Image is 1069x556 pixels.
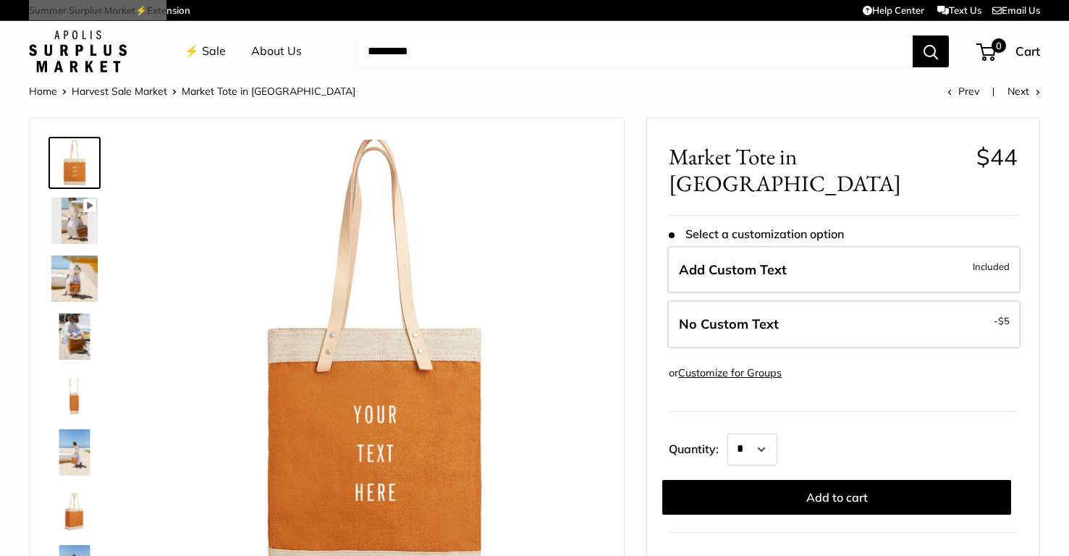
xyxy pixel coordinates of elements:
a: About Us [251,41,302,62]
a: ⚡️ Sale [185,41,226,62]
span: Market Tote in [GEOGRAPHIC_DATA] [182,85,355,98]
a: Market Tote in Cognac [48,253,101,305]
label: Add Custom Text [667,246,1021,294]
span: Add Custom Text [679,261,787,278]
img: Market Tote in Cognac [51,429,98,476]
span: - [994,312,1010,329]
img: Market Tote in Cognac [51,140,98,186]
a: Home [29,85,57,98]
a: Customize for Groups [678,366,782,379]
a: Text Us [937,4,981,16]
input: Search... [356,35,913,67]
button: Add to cart [662,480,1011,515]
img: Market Tote in Cognac [51,198,98,244]
a: Market Tote in Cognac [48,311,101,363]
a: Help Center [863,4,924,16]
span: Market Tote in [GEOGRAPHIC_DATA] [669,143,965,197]
img: Apolis: Surplus Market [29,30,127,72]
span: Select a customization option [669,227,843,241]
button: Search [913,35,949,67]
img: Market Tote in Cognac [51,256,98,302]
img: Market Tote in Cognac [51,487,98,534]
span: Included [973,258,1010,275]
a: Market Tote in Cognac [48,368,101,421]
span: Cart [1015,43,1040,59]
span: No Custom Text [679,316,779,332]
a: Harvest Sale Market [72,85,167,98]
nav: Breadcrumb [29,82,355,101]
a: Prev [947,85,979,98]
img: Market Tote in Cognac [51,371,98,418]
label: Quantity: [669,429,727,466]
a: Market Tote in Cognac [48,137,101,189]
a: Market Tote in Cognac [48,195,101,247]
a: Next [1007,85,1040,98]
span: 0 [992,38,1006,53]
span: $44 [976,143,1018,171]
a: Market Tote in Cognac [48,484,101,536]
a: Market Tote in Cognac [48,426,101,479]
div: or [669,363,782,383]
span: $5 [998,315,1010,327]
a: 0 Cart [978,40,1040,63]
label: Leave Blank [667,300,1021,348]
img: Market Tote in Cognac [51,313,98,360]
a: Email Us [992,4,1040,16]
